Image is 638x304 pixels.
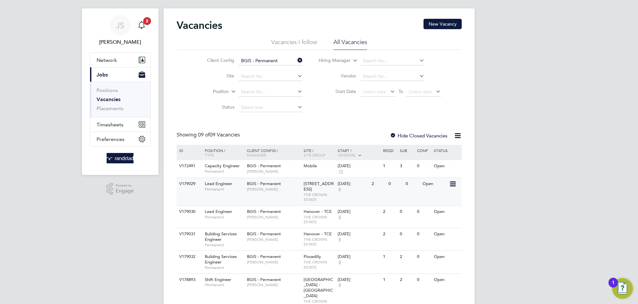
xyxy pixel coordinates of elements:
div: V179031 [178,228,200,240]
div: [DATE] [338,209,380,215]
span: 8 [338,260,342,265]
span: THE CROWN ESTATE [304,215,334,225]
div: 0 [415,251,432,263]
button: Preferences [90,132,150,146]
div: V172491 [178,160,200,172]
span: Lead Engineer [205,209,232,214]
span: Capacity Engineer [205,163,240,169]
span: Manager [247,152,266,158]
span: Select date [409,89,432,95]
span: Jamie Scattergood [90,38,151,46]
span: [PERSON_NAME] [247,187,300,192]
div: 0 [415,206,432,218]
span: Permanent [205,187,244,192]
span: Jobs [97,72,108,78]
input: Search for... [239,72,303,81]
div: 3 [398,160,415,172]
a: Powered byEngage [106,183,134,195]
span: JS [116,21,124,29]
div: 1 [381,160,398,172]
label: Status [197,104,234,110]
span: Vendors [338,152,356,158]
button: Open Resource Center, 1 new notification [612,278,633,299]
span: 8 [338,215,342,220]
input: Search for... [239,88,303,97]
div: Open [421,178,449,190]
span: Mobile [304,163,317,169]
span: To [397,87,405,96]
span: Site Group [304,152,326,158]
span: Engage [116,188,134,194]
div: Open [432,228,460,240]
a: Placements [97,105,123,111]
span: Building Services Engineer [205,231,237,242]
span: Hanover - TCE [304,231,332,237]
span: Permanent [205,282,244,287]
span: THE CROWN ESTATE [304,192,334,202]
label: Site [197,73,234,79]
div: 0 [398,228,415,240]
span: 09 of [198,132,210,138]
label: Hide Closed Vacancies [390,133,447,139]
span: 8 [338,237,342,242]
input: Search for... [361,56,424,65]
span: Lead Engineer [205,181,232,186]
div: [DATE] [338,181,368,187]
div: V179032 [178,251,200,263]
nav: Main navigation [82,8,158,175]
span: BGIS - Permanent [247,209,281,214]
span: Timesheets [97,122,123,128]
span: BGIS - Permanent [247,181,281,186]
button: Network [90,53,150,67]
div: Client Config / [245,145,302,160]
label: Hiring Manager [313,57,351,64]
button: Jobs [90,67,150,82]
span: BGIS - Permanent [247,254,281,259]
div: 2 [381,228,398,240]
div: 2 [398,251,415,263]
img: randstad-logo-retina.png [107,153,133,163]
input: Select one [239,103,303,112]
span: Select date [363,89,386,95]
a: Positions [97,87,118,93]
span: [PERSON_NAME] [247,260,300,265]
span: [STREET_ADDRESS] [304,181,334,192]
div: 1 [612,283,615,291]
span: 8 [338,282,342,288]
div: 0 [415,228,432,240]
div: 0 [398,206,415,218]
span: 15 [338,169,344,174]
div: Open [432,206,460,218]
span: [PERSON_NAME] [247,169,300,174]
span: Shift Engineer [205,277,231,282]
div: Open [432,274,460,286]
span: THE CROWN ESTATE [304,237,334,247]
span: THE CROWN ESTATE [304,260,334,270]
label: Vendor [319,73,356,79]
div: V178893 [178,274,200,286]
span: [PERSON_NAME] [247,282,300,287]
div: [DATE] [338,163,380,169]
input: Search for... [361,72,424,81]
div: Start / [336,145,381,161]
div: ID [178,145,200,156]
a: Go to home page [90,153,151,163]
a: JS[PERSON_NAME] [90,15,151,46]
span: Permanent [205,169,244,174]
span: [PERSON_NAME] [247,237,300,242]
li: All Vacancies [333,38,367,50]
span: Permanent [205,265,244,270]
div: Open [432,160,460,172]
div: Reqd [381,145,398,156]
span: Building Services Engineer [205,254,237,265]
span: [PERSON_NAME] [247,215,300,220]
h2: Vacancies [177,19,222,32]
span: Network [97,57,117,63]
a: Vacancies [97,96,121,102]
button: Timesheets [90,117,150,132]
div: [DATE] [338,231,380,237]
div: Position / [200,145,245,160]
span: BGIS - Permanent [247,231,281,237]
div: Sub [398,145,415,156]
div: 1 [381,274,398,286]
